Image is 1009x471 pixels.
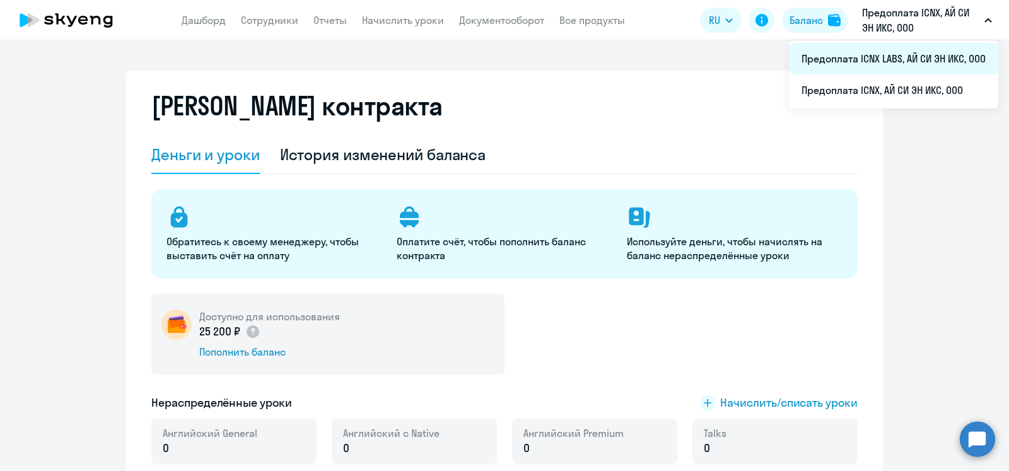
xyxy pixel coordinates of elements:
div: История изменений баланса [280,144,486,165]
a: Сотрудники [241,14,298,26]
p: 25 200 ₽ [199,323,260,340]
p: Используйте деньги, чтобы начислять на баланс нераспределённые уроки [627,235,842,262]
h5: Доступно для использования [199,310,340,323]
a: Начислить уроки [362,14,444,26]
span: 0 [343,440,349,456]
span: Начислить/списать уроки [720,395,858,411]
div: Пополнить баланс [199,345,340,359]
span: 0 [523,440,530,456]
span: Английский General [163,426,257,440]
span: RU [709,13,720,28]
img: wallet-circle.png [161,310,192,340]
a: Документооборот [459,14,544,26]
span: Английский с Native [343,426,440,440]
p: Предоплата ICNX, АЙ СИ ЭН ИКС, ООО [862,5,979,35]
h2: [PERSON_NAME] контракта [151,91,443,121]
button: Балансbalance [782,8,848,33]
img: balance [828,14,841,26]
h5: Нераспределённые уроки [151,395,292,411]
button: Предоплата ICNX, АЙ СИ ЭН ИКС, ООО [856,5,998,35]
span: 0 [704,440,710,456]
p: Оплатите счёт, чтобы пополнить баланс контракта [397,235,612,262]
span: Talks [704,426,726,440]
a: Отчеты [313,14,347,26]
ul: RU [789,40,998,108]
p: Обратитесь к своему менеджеру, чтобы выставить счёт на оплату [166,235,382,262]
a: Все продукты [559,14,625,26]
span: 0 [163,440,169,456]
span: Английский Premium [523,426,624,440]
div: Деньги и уроки [151,144,260,165]
div: Баланс [790,13,823,28]
a: Дашборд [182,14,226,26]
button: RU [700,8,742,33]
